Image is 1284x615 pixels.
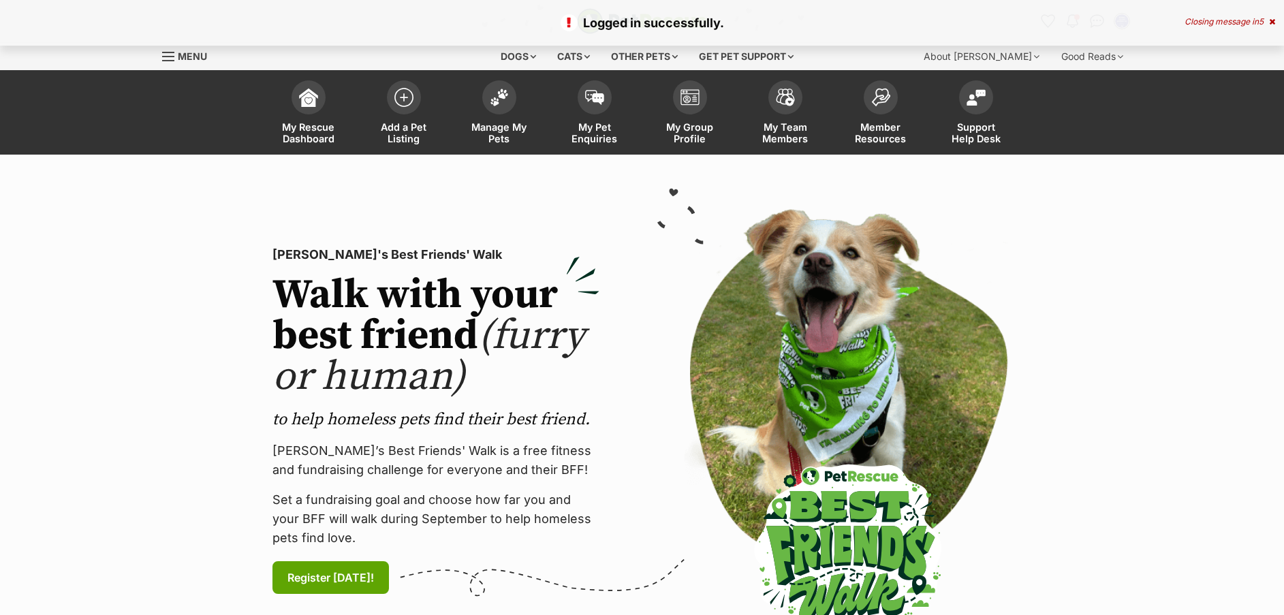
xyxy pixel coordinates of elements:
[272,441,599,479] p: [PERSON_NAME]’s Best Friends' Walk is a free fitness and fundraising challenge for everyone and t...
[356,74,452,155] a: Add a Pet Listing
[272,245,599,264] p: [PERSON_NAME]'s Best Friends' Walk
[261,74,356,155] a: My Rescue Dashboard
[299,88,318,107] img: dashboard-icon-eb2f2d2d3e046f16d808141f083e7271f6b2e854fb5c12c21221c1fb7104beca.svg
[967,89,986,106] img: help-desk-icon-fdf02630f3aa405de69fd3d07c3f3aa587a6932b1a1747fa1d2bba05be0121f9.svg
[601,43,687,70] div: Other pets
[547,74,642,155] a: My Pet Enquiries
[272,561,389,594] a: Register [DATE]!
[914,43,1049,70] div: About [PERSON_NAME]
[738,74,833,155] a: My Team Members
[287,569,374,586] span: Register [DATE]!
[659,121,721,144] span: My Group Profile
[491,43,546,70] div: Dogs
[272,490,599,548] p: Set a fundraising goal and choose how far you and your BFF will walk during September to help hom...
[272,409,599,430] p: to help homeless pets find their best friend.
[1052,43,1133,70] div: Good Reads
[272,311,585,403] span: (furry or human)
[178,50,207,62] span: Menu
[162,43,217,67] a: Menu
[452,74,547,155] a: Manage My Pets
[871,88,890,106] img: member-resources-icon-8e73f808a243e03378d46382f2149f9095a855e16c252ad45f914b54edf8863c.svg
[548,43,599,70] div: Cats
[490,89,509,106] img: manage-my-pets-icon-02211641906a0b7f246fdf0571729dbe1e7629f14944591b6c1af311fb30b64b.svg
[585,90,604,105] img: pet-enquiries-icon-7e3ad2cf08bfb03b45e93fb7055b45f3efa6380592205ae92323e6603595dc1f.svg
[394,88,413,107] img: add-pet-listing-icon-0afa8454b4691262ce3f59096e99ab1cd57d4a30225e0717b998d2c9b9846f56.svg
[689,43,803,70] div: Get pet support
[278,121,339,144] span: My Rescue Dashboard
[564,121,625,144] span: My Pet Enquiries
[469,121,530,144] span: Manage My Pets
[755,121,816,144] span: My Team Members
[945,121,1007,144] span: Support Help Desk
[642,74,738,155] a: My Group Profile
[850,121,911,144] span: Member Resources
[833,74,928,155] a: Member Resources
[680,89,700,106] img: group-profile-icon-3fa3cf56718a62981997c0bc7e787c4b2cf8bcc04b72c1350f741eb67cf2f40e.svg
[776,89,795,106] img: team-members-icon-5396bd8760b3fe7c0b43da4ab00e1e3bb1a5d9ba89233759b79545d2d3fc5d0d.svg
[272,275,599,398] h2: Walk with your best friend
[928,74,1024,155] a: Support Help Desk
[373,121,435,144] span: Add a Pet Listing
